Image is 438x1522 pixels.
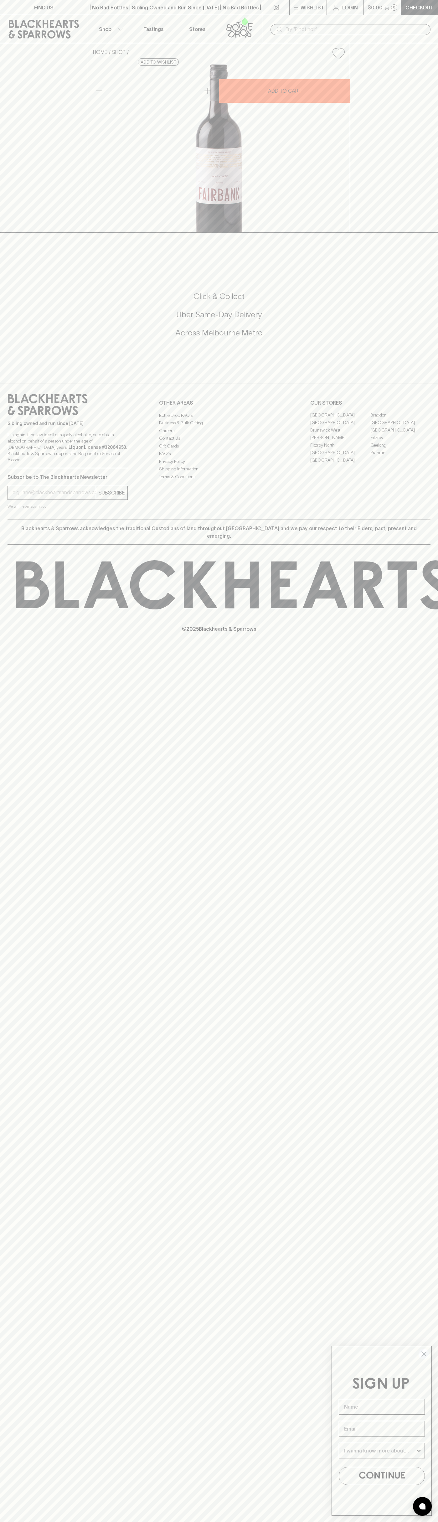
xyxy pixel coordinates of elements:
[159,442,279,450] a: Gift Cards
[159,458,279,465] a: Privacy Policy
[13,488,96,498] input: e.g. jane@blackheartsandsparrows.com.au
[12,525,426,540] p: Blackhearts & Sparrows acknowledges the traditional Custodians of land throughout [GEOGRAPHIC_DAT...
[8,503,128,510] p: We will never spam you
[93,49,107,55] a: HOME
[416,1443,422,1458] button: Show Options
[8,420,128,427] p: Sibling owned and run since [DATE]
[159,450,279,458] a: FAQ's
[131,15,175,43] a: Tastings
[405,4,434,11] p: Checkout
[8,266,430,371] div: Call to action block
[8,309,430,320] h5: Uber Same-Day Delivery
[342,4,358,11] p: Login
[159,399,279,406] p: OTHER AREAS
[370,412,430,419] a: Braddon
[344,1443,416,1458] input: I wanna know more about...
[368,4,383,11] p: $0.00
[8,291,430,302] h5: Click & Collect
[138,58,179,66] button: Add to wishlist
[370,449,430,457] a: Prahran
[352,1377,410,1392] span: SIGN UP
[310,449,370,457] a: [GEOGRAPHIC_DATA]
[310,442,370,449] a: Fitzroy North
[370,434,430,442] a: Fitzroy
[393,6,395,9] p: 0
[159,419,279,427] a: Business & Bulk Gifting
[219,79,350,103] button: ADD TO CART
[99,25,111,33] p: Shop
[310,412,370,419] a: [GEOGRAPHIC_DATA]
[159,435,279,442] a: Contact Us
[419,1503,425,1509] img: bubble-icon
[96,486,127,500] button: SUBSCRIBE
[330,46,347,62] button: Add to wishlist
[325,1340,438,1522] div: FLYOUT Form
[310,427,370,434] a: Brunswick West
[370,442,430,449] a: Geelong
[286,24,425,34] input: Try "Pinot noir"
[370,419,430,427] a: [GEOGRAPHIC_DATA]
[159,473,279,480] a: Terms & Conditions
[339,1399,425,1415] input: Name
[159,427,279,434] a: Careers
[175,15,219,43] a: Stores
[310,399,430,406] p: OUR STORES
[112,49,126,55] a: SHOP
[99,489,125,496] p: SUBSCRIBE
[339,1421,425,1437] input: Email
[143,25,163,33] p: Tastings
[8,328,430,338] h5: Across Melbourne Metro
[8,473,128,481] p: Subscribe to The Blackhearts Newsletter
[301,4,324,11] p: Wishlist
[310,419,370,427] a: [GEOGRAPHIC_DATA]
[370,427,430,434] a: [GEOGRAPHIC_DATA]
[8,432,128,463] p: It is against the law to sell or supply alcohol to, or to obtain alcohol on behalf of a person un...
[189,25,205,33] p: Stores
[310,434,370,442] a: [PERSON_NAME]
[69,445,126,450] strong: Liquor License #32064953
[310,457,370,464] a: [GEOGRAPHIC_DATA]
[88,64,350,232] img: 33828.png
[34,4,54,11] p: FIND US
[159,412,279,419] a: Bottle Drop FAQ's
[88,15,132,43] button: Shop
[418,1349,429,1359] button: Close dialog
[159,465,279,473] a: Shipping Information
[268,87,301,95] p: ADD TO CART
[339,1467,425,1485] button: CONTINUE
